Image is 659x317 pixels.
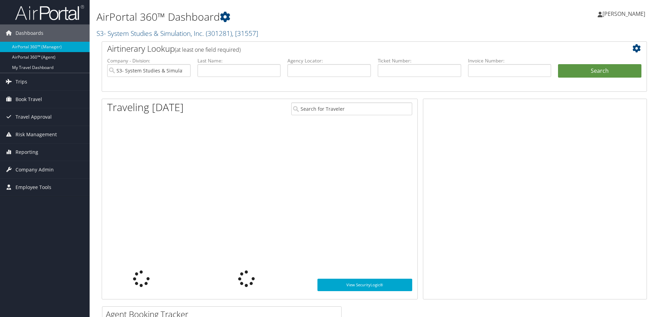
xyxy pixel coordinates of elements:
[16,91,42,108] span: Book Travel
[468,57,551,64] label: Invoice Number:
[16,24,43,42] span: Dashboards
[378,57,461,64] label: Ticket Number:
[287,57,371,64] label: Agency Locator:
[232,29,258,38] span: , [ 31557 ]
[16,126,57,143] span: Risk Management
[107,57,191,64] label: Company - Division:
[175,46,241,53] span: (at least one field required)
[558,64,641,78] button: Search
[16,179,51,196] span: Employee Tools
[197,57,281,64] label: Last Name:
[16,143,38,161] span: Reporting
[16,73,27,90] span: Trips
[97,29,258,38] a: S3- System Studies & Simulation, Inc.
[291,102,412,115] input: Search for Traveler
[97,10,467,24] h1: AirPortal 360™ Dashboard
[602,10,645,18] span: [PERSON_NAME]
[107,100,184,115] h1: Traveling [DATE]
[598,3,652,24] a: [PERSON_NAME]
[16,108,52,126] span: Travel Approval
[206,29,232,38] span: ( 301281 )
[16,161,54,178] span: Company Admin
[15,4,84,21] img: airportal-logo.png
[317,279,412,291] a: View SecurityLogic®
[107,43,596,55] h2: Airtinerary Lookup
